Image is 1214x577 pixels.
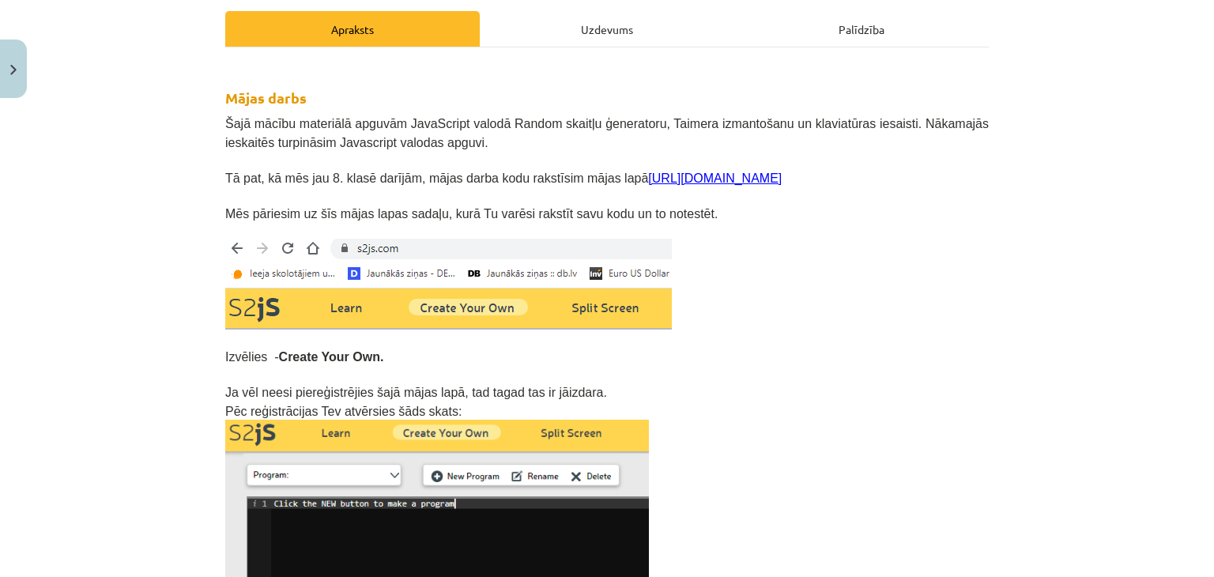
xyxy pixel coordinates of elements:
[225,117,989,149] span: Šajā mācību materiālā apguvām JavaScript valodā Random skaitļu ģeneratoru, Taimera izmantošanu un...
[225,350,383,364] span: Izvēlies -
[225,89,307,107] strong: Mājas darbs
[10,65,17,75] img: icon-close-lesson-0947bae3869378f0d4975bcd49f059093ad1ed9edebbc8119c70593378902aed.svg
[225,172,782,185] span: Tā pat, kā mēs jau 8. klasē darījām, mājas darba kodu rakstīsim mājas lapā
[648,172,782,185] a: [URL][DOMAIN_NAME]
[225,405,462,418] span: Pēc reģistrācijas Tev atvērsies šāds skats:
[225,11,480,47] div: Apraksts
[734,11,989,47] div: Palīdzība
[225,386,607,399] span: Ja vēl neesi piereģistrējies šajā mājas lapā, tad tagad tas ir jāizdara.
[225,207,718,221] span: Mēs pāriesim uz šīs mājas lapas sadaļu, kurā Tu varēsi rakstīt savu kodu un to notestēt.
[480,11,734,47] div: Uzdevums
[279,350,384,364] b: Create Your Own.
